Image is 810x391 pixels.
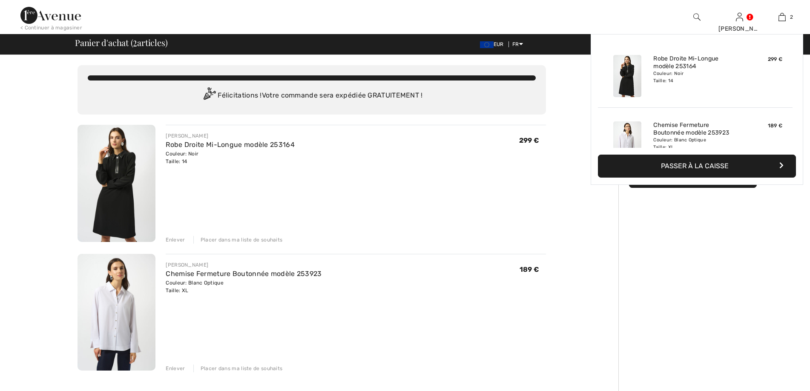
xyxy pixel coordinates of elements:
[133,36,137,47] span: 2
[193,365,283,372] div: Placer dans ma liste de souhaits
[75,38,167,47] span: Panier d'achat ( articles)
[756,365,801,387] iframe: Ouvre un widget dans lequel vous pouvez chatter avec l’un de nos agents
[78,125,155,242] img: Robe Droite Mi-Longue modèle 253164
[512,41,523,47] span: FR
[20,24,82,32] div: < Continuer à magasiner
[736,13,743,21] a: Se connecter
[480,41,507,47] span: EUR
[201,87,218,104] img: Congratulation2.svg
[653,70,737,84] div: Couleur: Noir Taille: 14
[166,365,185,372] div: Enlever
[736,12,743,22] img: Mes infos
[718,24,760,33] div: [PERSON_NAME]
[768,123,783,129] span: 189 €
[166,141,295,149] a: Robe Droite Mi-Longue modèle 253164
[613,55,641,97] img: Robe Droite Mi-Longue modèle 253164
[653,137,737,150] div: Couleur: Blanc Optique Taille: XL
[653,55,737,70] a: Robe Droite Mi-Longue modèle 253164
[166,270,322,278] a: Chemise Fermeture Boutonnée modèle 253923
[166,236,185,244] div: Enlever
[520,265,540,273] span: 189 €
[88,87,536,104] div: Félicitations ! Votre commande sera expédiée GRATUITEMENT !
[519,136,540,144] span: 299 €
[768,56,783,62] span: 299 €
[693,12,701,22] img: recherche
[598,155,796,178] button: Passer à la caisse
[613,121,641,164] img: Chemise Fermeture Boutonnée modèle 253923
[166,279,322,294] div: Couleur: Blanc Optique Taille: XL
[790,13,793,21] span: 2
[193,236,283,244] div: Placer dans ma liste de souhaits
[166,150,295,165] div: Couleur: Noir Taille: 14
[761,12,803,22] a: 2
[20,7,81,24] img: 1ère Avenue
[778,12,786,22] img: Mon panier
[166,132,295,140] div: [PERSON_NAME]
[480,41,494,48] img: Euro
[653,121,737,137] a: Chemise Fermeture Boutonnée modèle 253923
[166,261,322,269] div: [PERSON_NAME]
[78,254,155,371] img: Chemise Fermeture Boutonnée modèle 253923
